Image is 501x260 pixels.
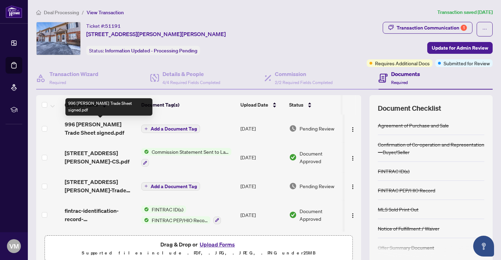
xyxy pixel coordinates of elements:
[141,124,200,133] button: Add a Document Tag
[198,240,237,249] button: Upload Forms
[65,120,136,137] span: 996 [PERSON_NAME] Trade Sheet signed.pdf
[144,127,148,131] span: plus
[65,207,136,223] span: fintrac-identification-record-[PERSON_NAME]-20250203-113914.pdf
[378,186,435,194] div: FINTRAC PEP/HIO Record
[289,153,297,161] img: Document Status
[347,152,358,163] button: Logo
[105,48,197,54] span: Information Updated - Processing Pending
[141,216,149,224] img: Status Icon
[300,125,334,132] span: Pending Review
[300,150,343,165] span: Document Approved
[378,121,449,129] div: Agreement of Purchase and Sale
[151,184,197,189] span: Add a Document Tag
[138,95,238,115] th: Document Tag(s)
[378,167,409,175] div: FINTRAC ID(s)
[461,25,467,31] div: 1
[162,70,220,78] h4: Details & People
[238,95,286,115] th: Upload Date
[350,156,356,161] img: Logo
[141,182,200,191] button: Add a Document Tag
[144,184,148,188] span: plus
[238,115,286,142] td: [DATE]
[65,178,136,194] span: [STREET_ADDRESS][PERSON_NAME]-Trade sheet-[PERSON_NAME] to review.pdf
[444,59,490,67] span: Submitted for Review
[300,182,334,190] span: Pending Review
[378,225,439,232] div: Notice of Fulfillment / Waiver
[141,206,221,224] button: Status IconFINTRAC ID(s)Status IconFINTRAC PEP/HIO Record
[378,244,434,251] div: Offer Summary Document
[378,206,419,213] div: MLS Sold Print Out
[275,70,333,78] h4: Commission
[141,148,231,167] button: Status IconCommission Statement Sent to Lawyer
[238,142,286,172] td: [DATE]
[238,172,286,200] td: [DATE]
[65,101,98,109] span: (15) File Name
[350,213,356,218] img: Logo
[141,206,149,213] img: Status Icon
[347,209,358,220] button: Logo
[391,80,408,85] span: Required
[149,148,231,156] span: Commission Statement Sent to Lawyer
[86,30,226,38] span: [STREET_ADDRESS][PERSON_NAME][PERSON_NAME]
[289,101,303,109] span: Status
[141,148,149,156] img: Status Icon
[162,80,220,85] span: 4/4 Required Fields Completed
[286,95,345,115] th: Status
[44,9,79,16] span: Deal Processing
[87,9,124,16] span: View Transaction
[62,95,138,115] th: (15) File Name
[6,5,22,18] img: logo
[347,123,358,134] button: Logo
[300,207,343,223] span: Document Approved
[391,70,420,78] h4: Documents
[275,80,333,85] span: 2/2 Required Fields Completed
[240,101,268,109] span: Upload Date
[238,200,286,230] td: [DATE]
[432,42,488,53] span: Update for Admin Review
[141,125,200,133] button: Add a Document Tag
[289,125,297,132] img: Document Status
[49,249,348,257] p: Supported files include .PDF, .JPG, .JPEG, .PNG under 25 MB
[427,42,493,54] button: Update for Admin Review
[473,236,494,257] button: Open asap
[65,98,152,116] div: 996 [PERSON_NAME] Trade Sheet signed.pdf
[49,70,98,78] h4: Transaction Wizard
[160,240,237,249] span: Drag & Drop or
[289,211,297,219] img: Document Status
[86,46,200,55] div: Status:
[65,149,136,166] span: [STREET_ADDRESS][PERSON_NAME]-CS.pdf
[37,22,80,55] img: IMG-40694227_1.jpg
[238,230,286,260] td: [DATE]
[397,22,467,33] div: Transaction Communication
[82,8,84,16] li: /
[49,80,66,85] span: Required
[378,103,441,113] span: Document Checklist
[149,206,186,213] span: FINTRAC ID(s)
[151,126,197,131] span: Add a Document Tag
[36,10,41,15] span: home
[149,216,210,224] span: FINTRAC PEP/HIO Record
[105,23,121,29] span: 51191
[482,27,487,32] span: ellipsis
[437,8,493,16] article: Transaction saved [DATE]
[289,182,297,190] img: Document Status
[347,181,358,192] button: Logo
[383,22,472,34] button: Transaction Communication1
[350,127,356,132] img: Logo
[378,141,484,156] div: Confirmation of Co-operation and Representation—Buyer/Seller
[86,22,121,30] div: Ticket #:
[350,184,356,190] img: Logo
[375,59,430,67] span: Requires Additional Docs
[9,241,19,251] span: VM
